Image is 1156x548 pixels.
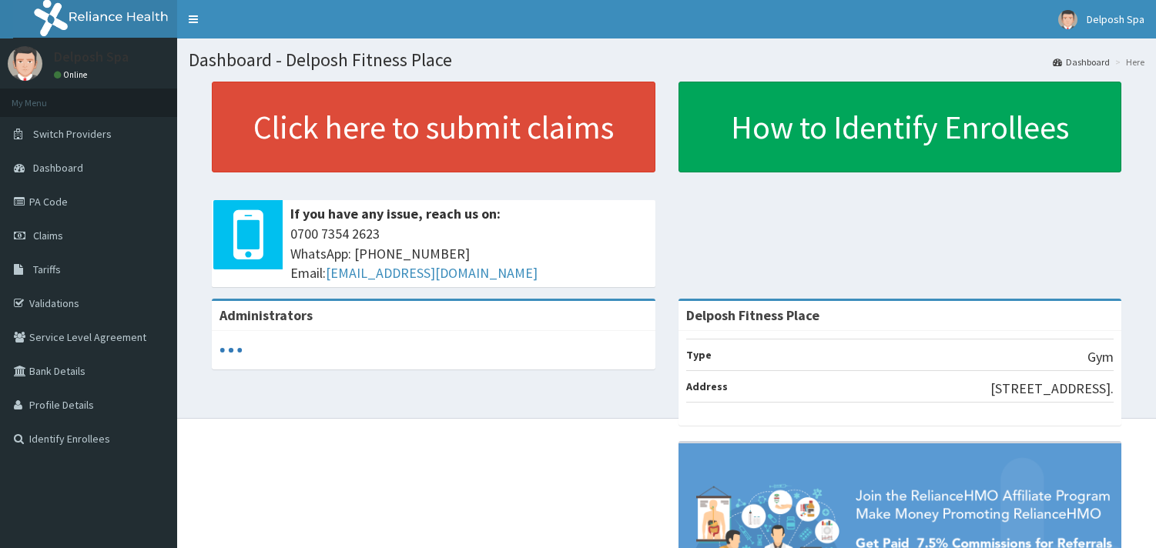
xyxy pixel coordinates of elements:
span: Tariffs [33,262,61,276]
strong: Delposh Fitness Place [686,306,819,324]
a: Dashboard [1053,55,1110,68]
p: [STREET_ADDRESS]. [990,379,1114,399]
span: Switch Providers [33,127,112,141]
h1: Dashboard - Delposh Fitness Place [189,50,1144,70]
a: [EMAIL_ADDRESS][DOMAIN_NAME] [326,264,538,282]
p: Gym [1087,347,1114,367]
b: Address [686,379,728,393]
li: Here [1111,55,1144,68]
span: Delposh Spa [1087,12,1144,26]
img: User Image [1058,10,1077,29]
p: Delposh Spa [54,50,129,64]
img: User Image [8,46,42,81]
b: Type [686,348,712,362]
span: Dashboard [33,161,83,175]
a: Online [54,69,91,80]
b: Administrators [219,306,313,324]
svg: audio-loading [219,339,243,362]
a: Click here to submit claims [212,82,655,172]
b: If you have any issue, reach us on: [290,205,501,222]
a: How to Identify Enrollees [679,82,1122,172]
span: Claims [33,229,63,242]
span: 0700 7354 2623 WhatsApp: [PHONE_NUMBER] Email: [290,224,648,283]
